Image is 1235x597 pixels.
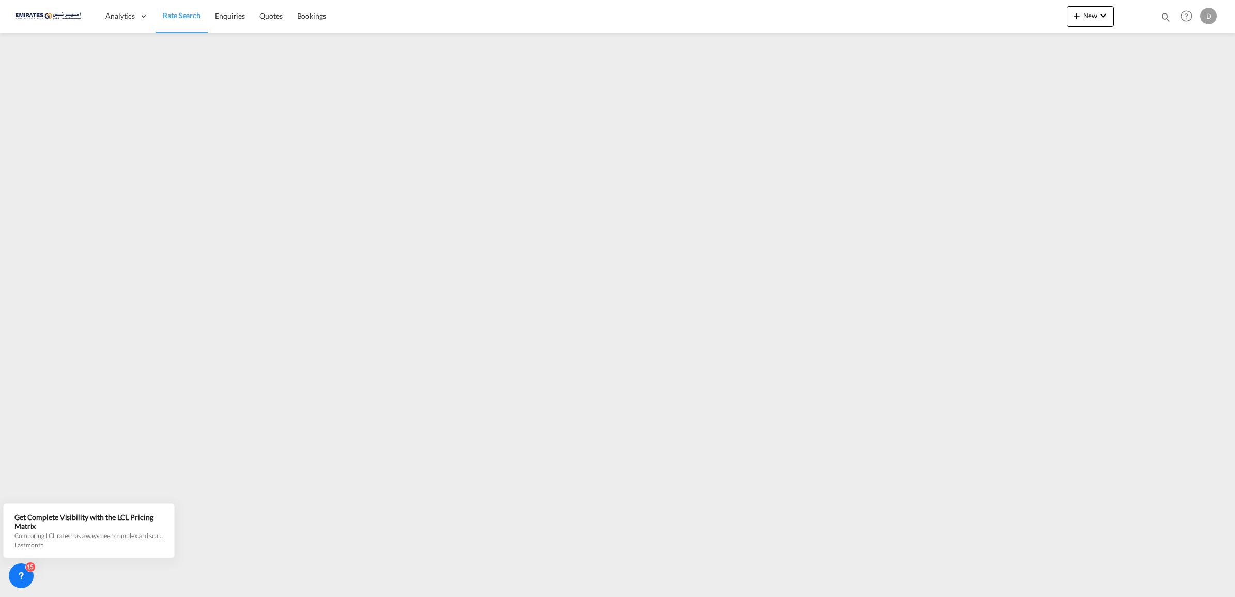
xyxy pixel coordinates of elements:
[1160,11,1171,27] div: icon-magnify
[163,11,200,20] span: Rate Search
[1178,7,1200,26] div: Help
[215,11,245,20] span: Enquiries
[1071,9,1083,22] md-icon: icon-plus 400-fg
[297,11,326,20] span: Bookings
[1200,8,1217,24] div: D
[1071,11,1109,20] span: New
[16,5,85,28] img: c67187802a5a11ec94275b5db69a26e6.png
[1067,6,1114,27] button: icon-plus 400-fgNewicon-chevron-down
[1178,7,1195,25] span: Help
[105,11,135,21] span: Analytics
[1097,9,1109,22] md-icon: icon-chevron-down
[1160,11,1171,23] md-icon: icon-magnify
[259,11,282,20] span: Quotes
